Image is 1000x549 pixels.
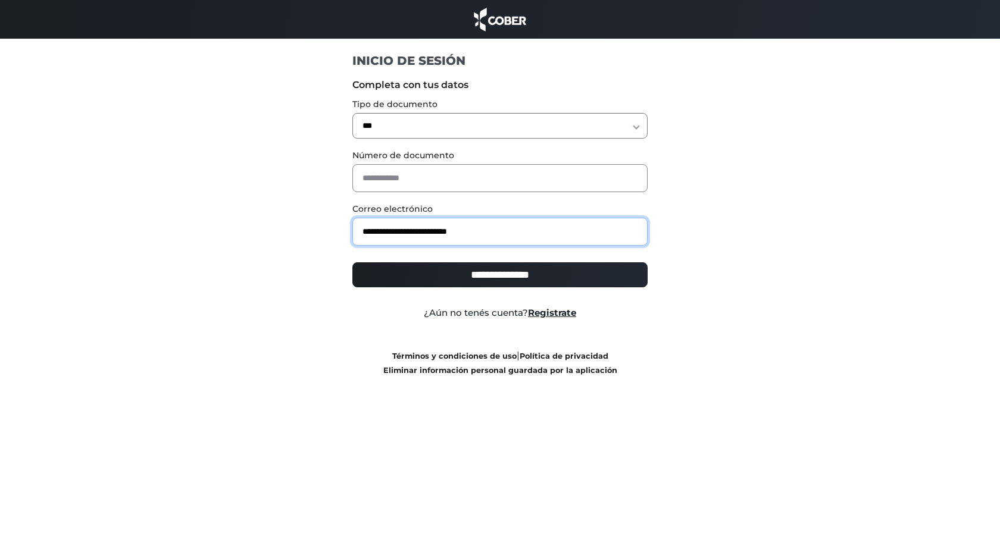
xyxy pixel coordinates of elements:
div: | [343,349,657,377]
label: Tipo de documento [352,98,648,111]
label: Número de documento [352,149,648,162]
h1: INICIO DE SESIÓN [352,53,648,68]
a: Política de privacidad [520,352,608,360]
a: Registrate [528,307,576,318]
a: Términos y condiciones de uso [392,352,517,360]
img: cober_marca.png [471,6,529,33]
a: Eliminar información personal guardada por la aplicación [383,366,617,375]
label: Completa con tus datos [352,78,648,92]
div: ¿Aún no tenés cuenta? [343,306,657,320]
label: Correo electrónico [352,203,648,215]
